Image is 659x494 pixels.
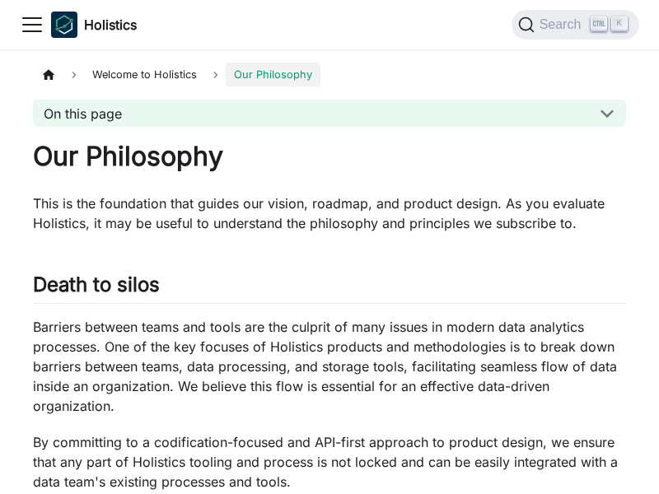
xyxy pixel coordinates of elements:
kbd: K [611,16,628,31]
p: This is the foundation that guides our vision, roadmap, and product design. As you evaluate Holis... [33,193,626,233]
p: By committing to a codification-focused and API-first approach to product design, we ensure that ... [33,432,626,492]
button: Toggle navigation bar [20,12,44,37]
button: Search (Ctrl+K) [512,10,639,40]
b: Holistics [84,15,137,35]
a: Home page [33,63,64,86]
span: Search [535,17,591,32]
span: Welcome to Holistics [84,63,205,86]
h2: Death to silos [33,273,626,304]
img: Holistics [51,12,77,38]
button: On this page [33,100,626,127]
nav: Breadcrumbs [33,63,626,86]
p: Barriers between teams and tools are the culprit of many issues in modern data analytics processe... [33,317,626,416]
a: HolisticsHolistics [51,12,137,38]
h1: Our Philosophy [33,140,626,173]
span: Our Philosophy [226,63,320,86]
